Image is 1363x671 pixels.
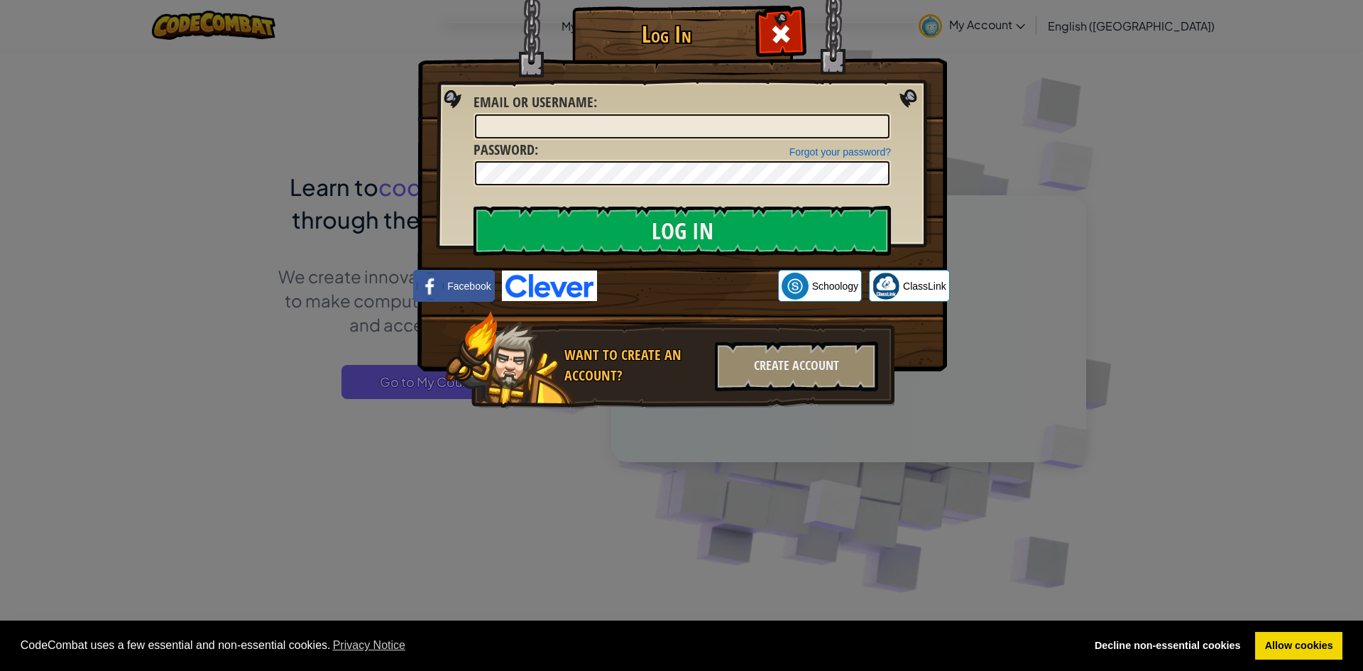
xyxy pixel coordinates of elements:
span: ClassLink [903,279,946,293]
img: facebook_small.png [417,273,444,300]
div: Create Account [715,342,878,391]
a: deny cookies [1085,632,1250,660]
img: clever-logo-blue.png [502,271,597,301]
label: : [474,140,538,160]
span: Email or Username [474,92,593,111]
img: schoology.png [782,273,809,300]
iframe: Sign in with Google Button [597,271,778,302]
span: CodeCombat uses a few essential and non-essential cookies. [21,635,1074,656]
a: allow cookies [1255,632,1342,660]
h1: Log In [576,22,757,47]
div: Want to create an account? [564,345,706,386]
span: Schoology [812,279,858,293]
input: Log In [474,206,891,256]
label: : [474,92,597,113]
img: classlink-logo-small.png [872,273,899,300]
span: Password [474,140,535,159]
a: learn more about cookies [331,635,408,656]
span: Facebook [447,279,491,293]
a: Forgot your password? [789,146,891,158]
